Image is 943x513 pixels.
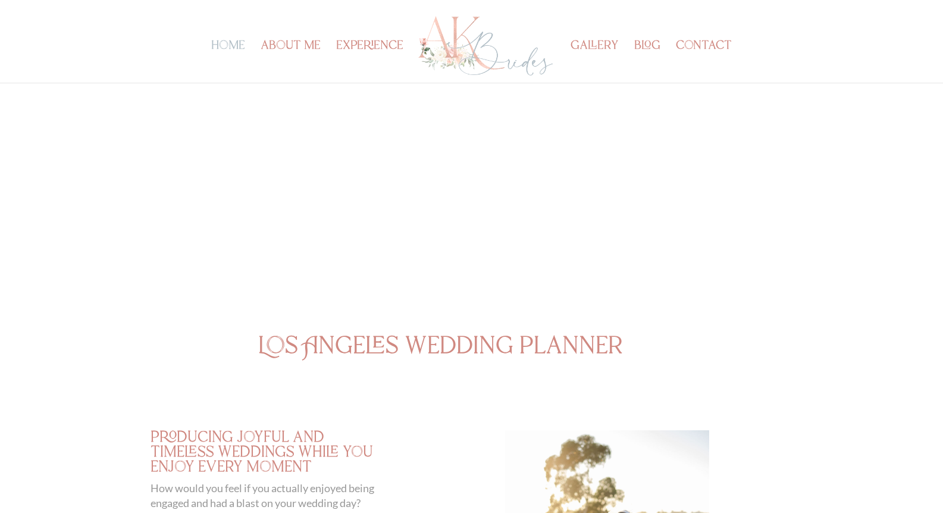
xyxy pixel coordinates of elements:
[490,306,494,310] a: 6
[258,334,684,364] h1: Los Angeles wedding planner
[480,306,484,310] a: 5
[336,42,403,83] a: experience
[459,306,463,310] a: 3
[261,42,321,83] a: about me
[211,42,245,83] a: home
[469,306,474,310] a: 4
[416,13,555,79] img: Los Angeles Wedding Planner - AK Brides
[676,42,732,83] a: contact
[449,306,453,310] a: 2
[439,306,443,310] a: 1
[634,42,660,83] a: blog
[151,427,373,478] span: producing joyful and timeless weddings while you enjoy every moment
[500,306,504,310] a: 7
[571,42,619,83] a: gallery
